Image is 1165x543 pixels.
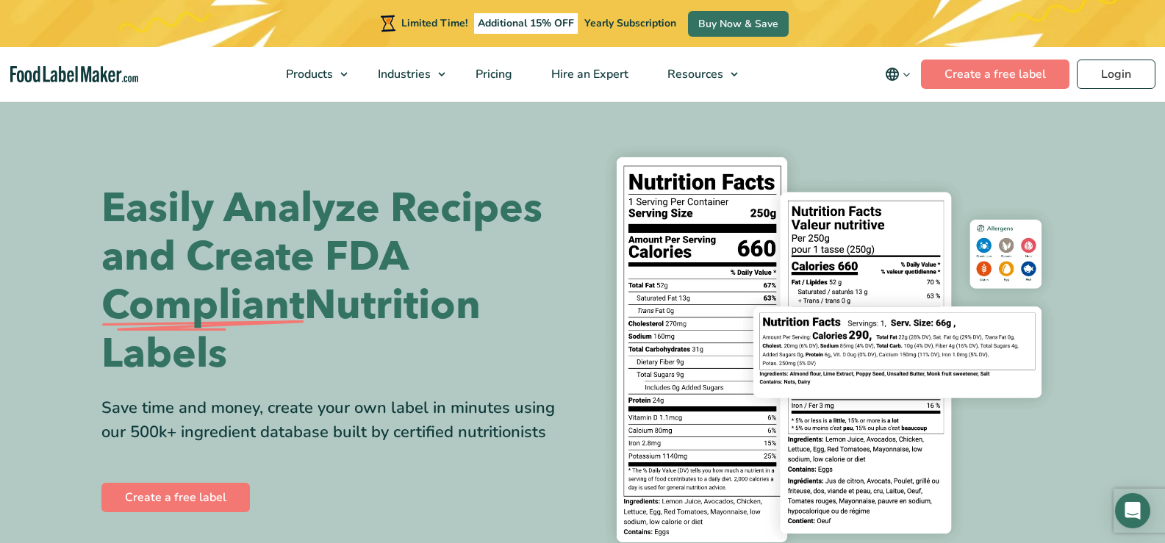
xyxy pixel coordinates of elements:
[688,11,789,37] a: Buy Now & Save
[663,66,725,82] span: Resources
[101,281,304,330] span: Compliant
[373,66,432,82] span: Industries
[584,16,676,30] span: Yearly Subscription
[101,184,572,378] h1: Easily Analyze Recipes and Create FDA Nutrition Labels
[648,47,745,101] a: Resources
[401,16,467,30] span: Limited Time!
[282,66,334,82] span: Products
[359,47,453,101] a: Industries
[267,47,355,101] a: Products
[532,47,645,101] a: Hire an Expert
[471,66,514,82] span: Pricing
[101,396,572,445] div: Save time and money, create your own label in minutes using our 500k+ ingredient database built b...
[456,47,528,101] a: Pricing
[921,60,1069,89] a: Create a free label
[547,66,630,82] span: Hire an Expert
[1077,60,1155,89] a: Login
[1115,493,1150,528] div: Open Intercom Messenger
[101,483,250,512] a: Create a free label
[474,13,578,34] span: Additional 15% OFF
